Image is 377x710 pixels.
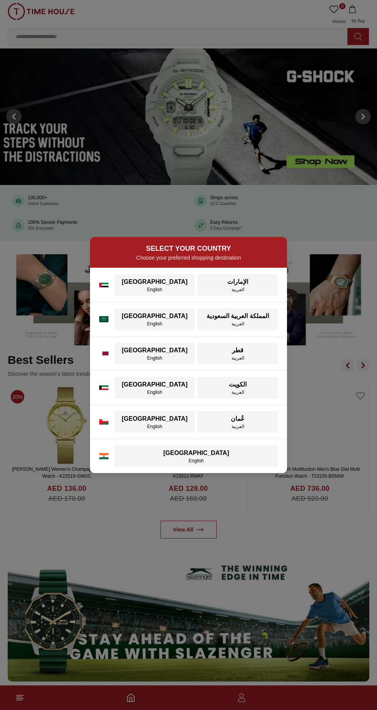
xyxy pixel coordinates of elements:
button: الإماراتالعربية [198,274,278,296]
div: [GEOGRAPHIC_DATA] [119,312,190,321]
div: [GEOGRAPHIC_DATA] [119,380,190,389]
button: [GEOGRAPHIC_DATA]English [115,343,195,364]
img: Qatar flag [99,352,108,355]
div: عُمان [202,414,273,423]
div: English [119,355,190,361]
div: العربية [202,287,273,293]
div: الكويت [202,380,273,389]
button: المملكة العربية السعوديةالعربية [198,308,278,330]
button: [GEOGRAPHIC_DATA]English [115,377,195,398]
div: العربية [202,389,273,395]
h2: SELECT YOUR COUNTRY [99,243,278,254]
button: قطرالعربية [198,343,278,364]
div: [GEOGRAPHIC_DATA] [119,448,273,458]
div: English [119,287,190,293]
p: Choose your preferred shopping destination [99,254,278,262]
img: Kuwait flag [99,385,108,390]
img: Saudi Arabia flag [99,316,108,322]
img: Oman flag [99,419,108,424]
div: العربية [202,355,273,361]
div: الإمارات [202,277,273,287]
div: English [119,423,190,430]
img: UAE flag [99,283,108,287]
button: عُمانالعربية [198,411,278,433]
button: [GEOGRAPHIC_DATA]English [115,445,278,467]
div: العربية [202,321,273,327]
button: [GEOGRAPHIC_DATA]English [115,308,195,330]
div: English [119,321,190,327]
div: قطر [202,346,273,355]
div: [GEOGRAPHIC_DATA] [119,277,190,287]
div: [GEOGRAPHIC_DATA] [119,414,190,423]
div: [GEOGRAPHIC_DATA] [119,346,190,355]
button: الكويتالعربية [198,377,278,398]
button: [GEOGRAPHIC_DATA]English [115,411,195,433]
button: [GEOGRAPHIC_DATA]English [115,274,195,296]
div: English [119,458,273,464]
div: العربية [202,423,273,430]
div: English [119,389,190,395]
img: India flag [99,453,108,459]
div: المملكة العربية السعودية [202,312,273,321]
